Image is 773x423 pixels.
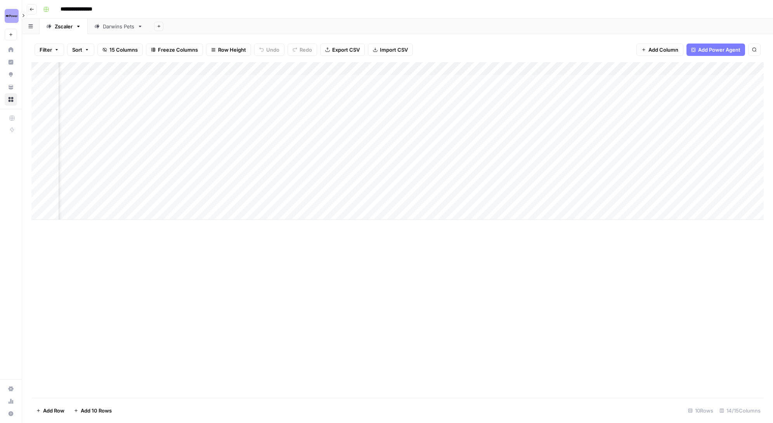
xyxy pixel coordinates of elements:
[5,56,17,68] a: Insights
[43,407,64,414] span: Add Row
[88,19,149,34] a: Darwins Pets
[5,395,17,407] a: Usage
[320,44,365,56] button: Export CSV
[69,404,116,417] button: Add 10 Rows
[686,44,745,56] button: Add Power Agent
[5,383,17,395] a: Settings
[5,407,17,420] button: Help + Support
[218,46,246,54] span: Row Height
[685,404,716,417] div: 10 Rows
[648,46,678,54] span: Add Column
[5,6,17,26] button: Workspace: Power Digital
[158,46,198,54] span: Freeze Columns
[380,46,408,54] span: Import CSV
[332,46,360,54] span: Export CSV
[31,404,69,417] button: Add Row
[40,46,52,54] span: Filter
[254,44,284,56] button: Undo
[109,46,138,54] span: 15 Columns
[5,68,17,81] a: Opportunities
[40,19,88,34] a: Zscaler
[103,23,134,30] div: Darwins Pets
[206,44,251,56] button: Row Height
[5,44,17,56] a: Home
[5,93,17,106] a: Browse
[67,44,94,56] button: Sort
[368,44,413,56] button: Import CSV
[81,407,112,414] span: Add 10 Rows
[288,44,317,56] button: Redo
[266,46,279,54] span: Undo
[72,46,82,54] span: Sort
[698,46,740,54] span: Add Power Agent
[5,81,17,93] a: Your Data
[5,9,19,23] img: Power Digital Logo
[716,404,764,417] div: 14/15 Columns
[300,46,312,54] span: Redo
[146,44,203,56] button: Freeze Columns
[55,23,73,30] div: Zscaler
[35,44,64,56] button: Filter
[97,44,143,56] button: 15 Columns
[636,44,683,56] button: Add Column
